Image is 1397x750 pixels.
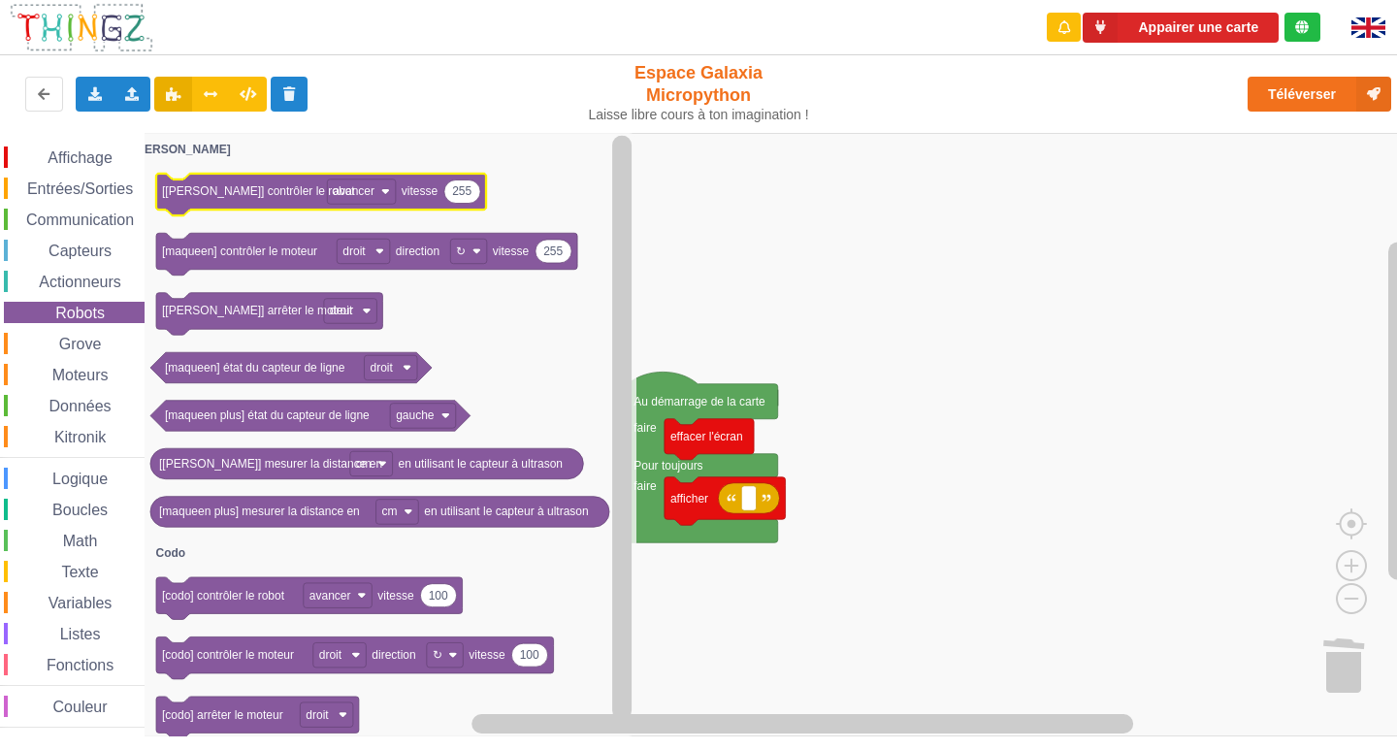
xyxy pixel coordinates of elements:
span: Capteurs [46,243,114,259]
text: gauche [396,409,435,423]
img: gb.png [1351,17,1385,38]
text: [codo] contrôler le robot [162,589,285,603]
span: Actionneurs [36,274,124,290]
button: Appairer une carte [1083,13,1279,43]
text: avancer [309,589,351,603]
text: [maqueen] état du capteur de ligne [165,361,345,375]
span: Logique [49,471,111,487]
span: Grove [56,336,105,352]
text: Pour toujours [634,459,702,473]
img: thingz_logo.png [9,2,154,53]
span: Boucles [49,502,111,518]
text: avancer [333,185,374,199]
text: faire [634,421,657,435]
text: Codo [155,546,185,560]
text: [[PERSON_NAME]] contrôler le robot [162,185,355,199]
text: Au démarrage de la carte [634,395,765,408]
text: en utilisant le capteur à ultrason [424,505,588,519]
div: Tu es connecté au serveur de création de Thingz [1284,13,1320,42]
span: Listes [57,626,104,642]
text: [maqueen] contrôler le moteur [162,245,317,258]
text: 100 [520,648,539,662]
span: Variables [46,595,115,611]
text: droit [342,245,366,258]
text: [[PERSON_NAME]] mesurer la distance en [159,457,382,471]
span: Texte [58,564,101,580]
text: vitesse [402,185,439,199]
text: cm [356,457,372,471]
text: cm [382,505,398,519]
div: Laisse libre cours à ton imagination ! [580,107,818,123]
span: Communication [23,212,137,228]
span: Couleur [50,699,111,715]
div: Espace Galaxia Micropython [580,62,818,123]
text: vitesse [493,245,530,258]
text: droit [319,648,342,662]
text: faire [634,479,657,493]
span: Affichage [45,149,114,166]
span: Math [60,533,101,549]
text: 100 [429,589,448,603]
text: ↻ [456,245,466,258]
span: Robots [52,305,108,321]
text: [codo] arrêter le moteur [162,708,283,722]
text: droit [371,361,394,375]
text: droit [306,708,329,722]
span: Moteurs [49,367,112,383]
text: vitesse [469,648,505,662]
text: droit [330,305,353,318]
text: en utilisant le capteur à ultrason [399,457,563,471]
text: 255 [543,245,563,258]
button: Téléverser [1248,77,1391,112]
text: ↻ [433,648,442,662]
text: vitesse [377,589,414,603]
text: 255 [452,185,471,199]
text: [maqueen plus] mesurer la distance en [159,505,360,519]
text: effacer l'écran [670,430,743,443]
text: [PERSON_NAME] [133,143,231,156]
text: [[PERSON_NAME]] arrêter le moteur [162,305,353,318]
text: direction [396,245,439,258]
text: afficher [670,492,708,505]
span: Kitronik [51,429,109,445]
text: direction [372,648,415,662]
text: [codo] contrôler le moteur [162,648,294,662]
span: Entrées/Sorties [24,180,136,197]
span: Fonctions [44,657,116,673]
text: [maqueen plus] état du capteur de ligne [165,409,370,423]
span: Données [47,398,114,414]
